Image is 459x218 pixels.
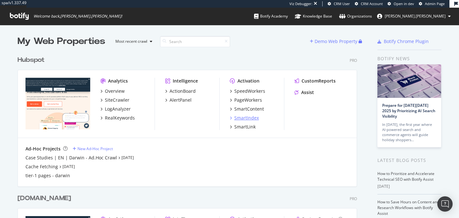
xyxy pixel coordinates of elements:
a: CRM Account [355,1,383,6]
a: ActionBoard [165,88,196,94]
a: Organizations [339,8,372,25]
span: Open in dev [394,1,414,6]
div: Activation [237,78,259,84]
div: Ad-Hoc Projects [25,146,61,152]
div: SpeedWorkers [234,88,265,94]
div: Knowledge Base [295,13,332,19]
a: PageWorkers [230,97,262,103]
div: Most recent crawl [115,40,147,43]
input: Search [160,36,230,47]
div: Analytics [108,78,128,84]
div: PageWorkers [234,97,262,103]
div: SiteCrawler [105,97,129,103]
div: Latest Blog Posts [377,157,441,164]
img: hubspot.com [25,78,90,129]
a: SiteCrawler [100,97,129,103]
div: ActionBoard [170,88,196,94]
div: My Web Properties [18,35,105,48]
a: [DATE] [62,164,75,169]
a: Overview [100,88,125,94]
div: AlertPanel [170,97,192,103]
div: Intelligence [173,78,198,84]
a: CustomReports [295,78,336,84]
div: Viz Debugger: [289,1,312,6]
a: SmartContent [230,106,264,112]
div: [DATE] [377,184,441,189]
a: Admin Page [419,1,445,6]
span: CRM Account [361,1,383,6]
a: Open in dev [388,1,414,6]
div: LogAnalyzer [105,106,131,112]
div: Botify Academy [254,13,288,19]
span: Welcome back, [PERSON_NAME].[PERSON_NAME] ! [33,14,122,19]
div: Pro [350,58,357,63]
div: RealKeywords [105,115,135,121]
div: New Ad-Hoc Project [77,146,113,151]
div: SmartContent [234,106,264,112]
div: Organizations [339,13,372,19]
a: SpeedWorkers [230,88,265,94]
button: Demo Web Property [310,36,359,47]
a: SmartLink [230,124,256,130]
button: [PERSON_NAME].[PERSON_NAME] [372,11,456,21]
div: Open Intercom Messenger [437,196,453,212]
a: tier-1 pages - darwin [25,172,70,179]
span: Admin Page [425,1,445,6]
a: Botify Chrome Plugin [377,38,429,45]
a: LogAnalyzer [100,106,131,112]
a: CRM User [328,1,350,6]
div: Assist [301,89,314,96]
div: In [DATE], the first year where AI-powered search and commerce agents will guide holiday shoppers… [382,122,436,142]
a: [DOMAIN_NAME] [18,194,74,203]
a: New Ad-Hoc Project [73,146,113,151]
span: CRM User [334,1,350,6]
a: Botify Academy [254,8,288,25]
span: joe.mcdonald [385,13,446,19]
a: How to Save Hours on Content and Research Workflows with Botify Assist [377,199,439,216]
img: Prepare for Black Friday 2025 by Prioritizing AI Search Visibility [377,64,441,98]
a: Case Studies | EN | Darwin - Ad.Hoc Crawl [25,155,117,161]
div: Pro [350,196,357,201]
a: How to Prioritize and Accelerate Technical SEO with Botify Assist [377,171,434,182]
a: RealKeywords [100,115,135,121]
div: SmartLink [234,124,256,130]
div: SmartIndex [234,115,259,121]
div: CustomReports [302,78,336,84]
a: AlertPanel [165,97,192,103]
a: Assist [295,89,314,96]
a: Cache Fetching [25,163,58,170]
a: Knowledge Base [295,8,332,25]
a: Prepare for [DATE][DATE] 2025 by Prioritizing AI Search Visibility [382,103,435,119]
a: Hubspot [18,55,47,65]
button: Most recent crawl [110,36,155,47]
a: Demo Web Property [310,39,359,44]
div: Overview [105,88,125,94]
a: SmartIndex [230,115,259,121]
div: Botify Chrome Plugin [384,38,429,45]
div: Hubspot [18,55,45,65]
div: [DOMAIN_NAME] [18,194,71,203]
div: Demo Web Property [315,38,357,45]
div: Botify news [377,55,441,62]
a: [DATE] [121,155,134,160]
